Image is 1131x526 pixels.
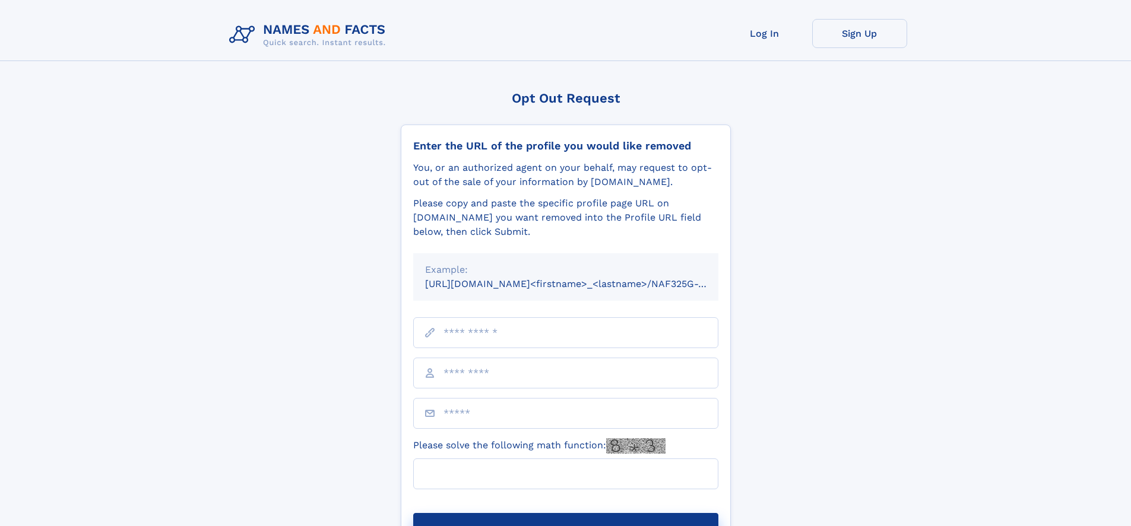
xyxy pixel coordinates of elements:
[812,19,907,48] a: Sign Up
[413,196,718,239] div: Please copy and paste the specific profile page URL on [DOMAIN_NAME] you want removed into the Pr...
[224,19,395,51] img: Logo Names and Facts
[401,91,731,106] div: Opt Out Request
[413,438,666,454] label: Please solve the following math function:
[425,278,741,289] small: [URL][DOMAIN_NAME]<firstname>_<lastname>/NAF325G-xxxxxxxx
[717,19,812,48] a: Log In
[425,263,707,277] div: Example:
[413,161,718,189] div: You, or an authorized agent on your behalf, may request to opt-out of the sale of your informatio...
[413,139,718,152] div: Enter the URL of the profile you would like removed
